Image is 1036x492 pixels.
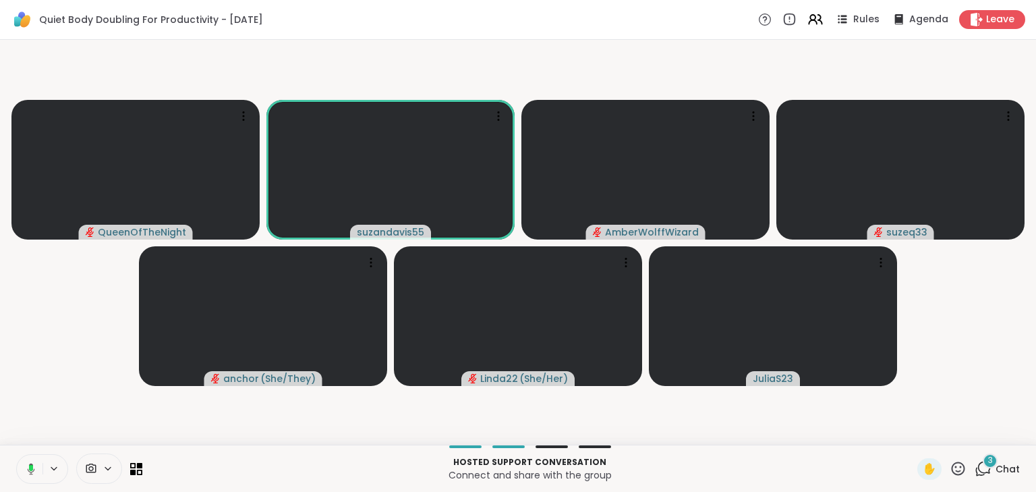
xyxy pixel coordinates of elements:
[39,13,263,26] span: Quiet Body Doubling For Productivity - [DATE]
[468,374,478,383] span: audio-muted
[886,225,927,239] span: suzeq33
[260,372,316,385] span: ( She/They )
[909,13,948,26] span: Agenda
[753,372,793,385] span: JuliaS23
[11,8,34,31] img: ShareWell Logomark
[150,468,909,482] p: Connect and share with the group
[98,225,186,239] span: QueenOfTheNight
[593,227,602,237] span: audio-muted
[923,461,936,477] span: ✋
[357,225,424,239] span: suzandavis55
[853,13,880,26] span: Rules
[223,372,259,385] span: anchor
[519,372,568,385] span: ( She/Her )
[988,455,993,466] span: 3
[874,227,884,237] span: audio-muted
[480,372,518,385] span: Linda22
[86,227,95,237] span: audio-muted
[996,462,1020,476] span: Chat
[986,13,1014,26] span: Leave
[211,374,221,383] span: audio-muted
[605,225,699,239] span: AmberWolffWizard
[150,456,909,468] p: Hosted support conversation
